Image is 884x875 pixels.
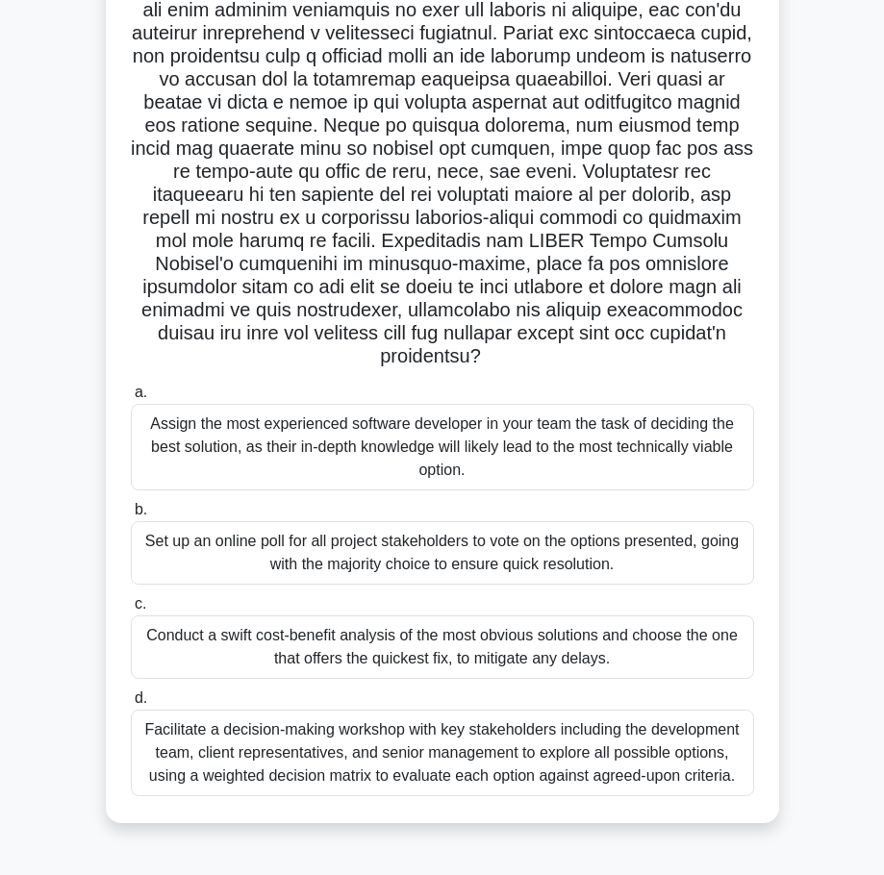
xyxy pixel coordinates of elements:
span: a. [135,384,147,400]
div: Facilitate a decision-making workshop with key stakeholders including the development team, clien... [131,710,754,796]
div: Set up an online poll for all project stakeholders to vote on the options presented, going with t... [131,521,754,585]
span: c. [135,595,146,612]
span: b. [135,501,147,517]
div: Conduct a swift cost-benefit analysis of the most obvious solutions and choose the one that offer... [131,615,754,679]
span: d. [135,689,147,706]
div: Assign the most experienced software developer in your team the task of deciding the best solutio... [131,404,754,490]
